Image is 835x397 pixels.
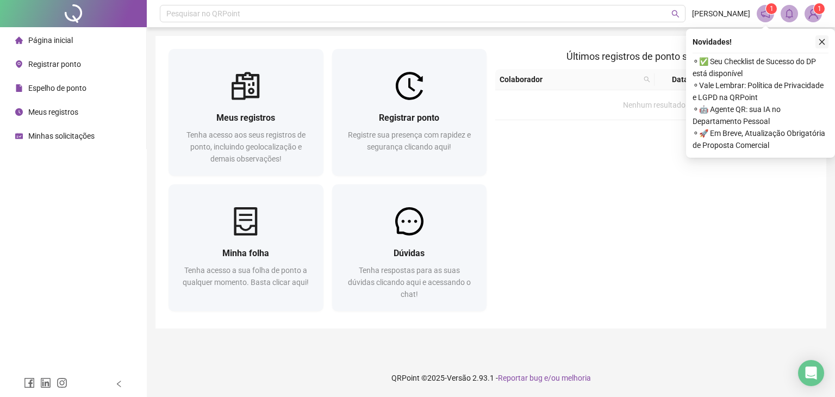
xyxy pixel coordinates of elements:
span: Novidades ! [693,36,732,48]
span: Reportar bug e/ou melhoria [498,374,591,382]
span: search [644,76,650,83]
span: ⚬ 🚀 Em Breve, Atualização Obrigatória de Proposta Comercial [693,127,828,151]
span: Últimos registros de ponto sincronizados [566,51,742,62]
span: [PERSON_NAME] [692,8,750,20]
span: home [15,36,23,44]
a: Meus registrosTenha acesso aos seus registros de ponto, incluindo geolocalização e demais observa... [169,49,323,176]
span: Minha folha [222,248,269,258]
span: Página inicial [28,36,73,45]
span: 1 [818,5,821,13]
span: Meus registros [28,108,78,116]
span: Registrar ponto [379,113,439,123]
span: facebook [24,377,35,388]
span: notification [761,9,770,18]
span: search [671,10,680,18]
div: Open Intercom Messenger [798,360,824,386]
span: Minhas solicitações [28,132,95,140]
footer: QRPoint © 2025 - 2.93.1 - [147,359,835,397]
span: search [641,71,652,88]
span: ⚬ Vale Lembrar: Política de Privacidade e LGPD na QRPoint [693,79,828,103]
span: environment [15,60,23,68]
span: Versão [447,374,471,382]
span: Colaborador [500,73,639,85]
a: Registrar pontoRegistre sua presença com rapidez e segurança clicando aqui! [332,49,487,176]
span: 1 [770,5,774,13]
sup: Atualize o seu contato no menu Meus Dados [814,3,825,14]
span: left [115,380,123,388]
span: Tenha acesso aos seus registros de ponto, incluindo geolocalização e demais observações! [186,131,306,163]
span: Tenha respostas para as suas dúvidas clicando aqui e acessando o chat! [348,266,471,299]
span: Meus registros [216,113,275,123]
span: Registre sua presença com rapidez e segurança clicando aqui! [348,131,471,151]
span: schedule [15,132,23,140]
span: clock-circle [15,108,23,116]
span: Nenhum resultado [623,101,686,109]
span: Registrar ponto [28,60,81,69]
sup: 1 [766,3,777,14]
span: linkedin [40,377,51,388]
span: ⚬ ✅ Seu Checklist de Sucesso do DP está disponível [693,55,828,79]
span: Tenha acesso a sua folha de ponto a qualquer momento. Basta clicar aqui! [183,266,309,287]
span: ⚬ 🤖 Agente QR: sua IA no Departamento Pessoal [693,103,828,127]
span: file [15,84,23,92]
span: Data/Hora [659,73,721,85]
span: Dúvidas [394,248,425,258]
span: bell [784,9,794,18]
a: DúvidasTenha respostas para as suas dúvidas clicando aqui e acessando o chat! [332,184,487,311]
span: instagram [57,377,67,388]
a: Minha folhaTenha acesso a sua folha de ponto a qualquer momento. Basta clicar aqui! [169,184,323,311]
th: Data/Hora [655,69,734,90]
span: close [818,38,826,46]
span: Espelho de ponto [28,84,86,92]
img: 95282 [805,5,821,22]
